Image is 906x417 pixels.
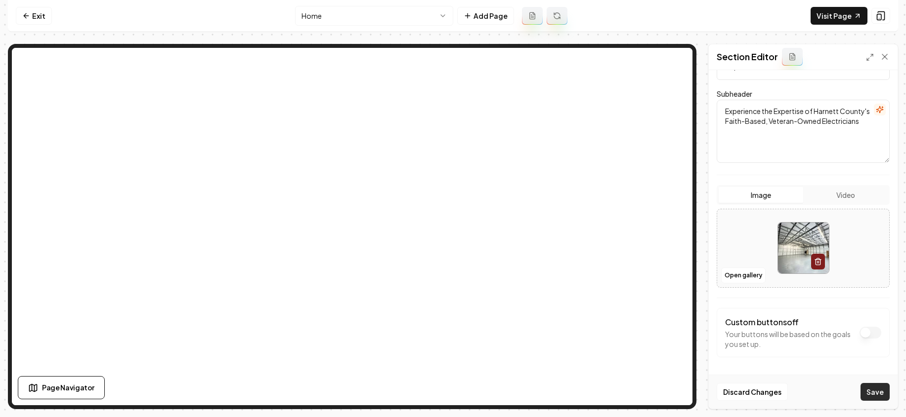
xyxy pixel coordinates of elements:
span: Page Navigator [42,382,94,393]
h2: Section Editor [717,50,778,64]
button: Save [861,383,890,401]
label: Custom buttons off [725,317,799,327]
img: image [778,223,829,273]
a: Visit Page [811,7,867,25]
button: Discard Changes [717,383,788,401]
button: Video [803,187,888,203]
button: Add admin section prompt [782,48,803,66]
button: Image [719,187,803,203]
button: Open gallery [721,267,766,283]
button: Add Page [457,7,514,25]
a: Exit [16,7,52,25]
label: Subheader [717,89,752,98]
button: Add admin page prompt [522,7,543,25]
button: Regenerate page [547,7,567,25]
button: Page Navigator [18,376,105,399]
p: Your buttons will be based on the goals you set up. [725,329,855,349]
